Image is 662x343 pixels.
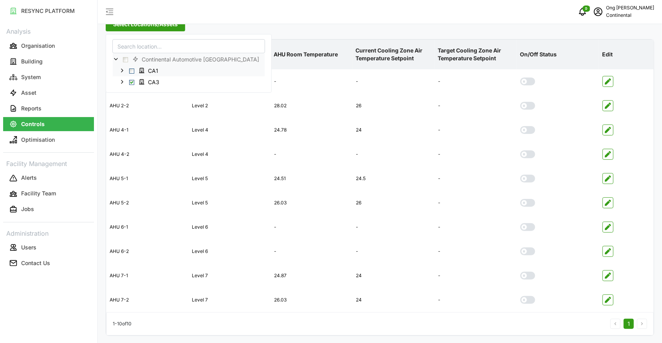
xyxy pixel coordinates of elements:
div: AHU 6-1 [106,218,188,237]
p: Analysis [3,25,94,36]
div: - [435,193,516,213]
a: Controls [3,116,94,132]
p: Building [21,58,43,65]
button: Jobs [3,202,94,217]
div: 24.87 [271,266,352,285]
div: 24 [353,121,435,140]
div: AHU 7-2 [106,291,188,310]
p: Alerts [21,174,37,182]
div: - [435,218,516,237]
button: Users [3,240,94,255]
div: - [435,169,516,188]
div: - [435,121,516,140]
div: 24.51 [271,169,352,188]
div: - [435,291,516,310]
div: - [435,266,516,285]
p: Continental [606,12,654,19]
p: RESYNC PLATFORM [21,7,75,15]
span: CA1 [148,67,158,75]
div: - [353,72,435,91]
div: - [271,242,352,261]
button: Facility Team [3,187,94,201]
div: 26 [353,96,435,116]
p: Contact Us [21,259,50,267]
div: 26 [353,193,435,213]
div: - [271,145,352,164]
a: Contact Us [3,255,94,271]
button: Asset [3,86,94,100]
input: Search location... [112,39,265,53]
p: Facility Team [21,190,56,197]
p: Organisation [21,42,55,50]
div: Level 6 [189,218,270,237]
p: System [21,73,41,81]
div: Level 6 [189,242,270,261]
p: Edit [601,44,652,65]
p: Target Cooling Zone Air Temperature Setpoint [436,40,515,69]
div: 24.78 [271,121,352,140]
p: Asset [21,89,36,97]
span: Select CA3 [129,80,134,85]
div: AHU 2-2 [106,96,188,116]
a: Building [3,54,94,69]
p: AHU Room Temperature [272,44,351,65]
div: 26.03 [271,291,352,310]
a: Facility Team [3,186,94,202]
span: Continental Automotive Singapore [129,55,265,64]
button: System [3,70,94,84]
div: - [435,96,516,116]
a: RESYNC PLATFORM [3,3,94,19]
div: AHU 6-2 [106,242,188,261]
p: Controls [21,120,45,128]
p: Optimisation [21,136,55,144]
p: Administration [3,227,94,238]
a: System [3,69,94,85]
a: Jobs [3,202,94,217]
a: Optimisation [3,132,94,148]
span: 0 [585,6,588,11]
button: Reports [3,101,94,116]
div: AHU 5-2 [106,193,188,213]
button: notifications [575,4,590,20]
div: 26.03 [271,193,352,213]
div: AHU 4-2 [106,145,188,164]
div: 24 [353,266,435,285]
button: Building [3,54,94,69]
button: 1 [624,319,634,329]
button: Optimisation [3,133,94,147]
div: - [435,145,516,164]
span: CA3 [148,78,159,86]
div: Level 4 [189,145,270,164]
span: CA1 [135,66,164,76]
div: - [435,72,516,91]
div: Level 5 [189,193,270,213]
p: Jobs [21,205,34,213]
button: Contact Us [3,256,94,270]
p: Ong [PERSON_NAME] [606,4,654,12]
div: Level 4 [189,121,270,140]
div: Select Locations/Assets [106,34,272,93]
button: Organisation [3,39,94,53]
button: schedule [590,4,606,20]
div: - [435,242,516,261]
div: - [353,218,435,237]
p: 1 - 10 of 10 [113,320,132,328]
button: Alerts [3,171,94,185]
div: - [271,218,352,237]
p: Reports [21,105,41,112]
div: Level 7 [189,291,270,310]
p: On/Off Status [518,44,597,65]
div: 24.5 [353,169,435,188]
a: Reports [3,101,94,116]
a: Asset [3,85,94,101]
p: Facility Management [3,157,94,169]
div: AHU 4-1 [106,121,188,140]
a: Alerts [3,170,94,186]
div: - [353,145,435,164]
div: 24 [353,291,435,310]
div: AHU 5-1 [106,169,188,188]
a: Organisation [3,38,94,54]
div: Level 5 [189,169,270,188]
div: Level 2 [189,96,270,116]
div: 28.02 [271,96,352,116]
